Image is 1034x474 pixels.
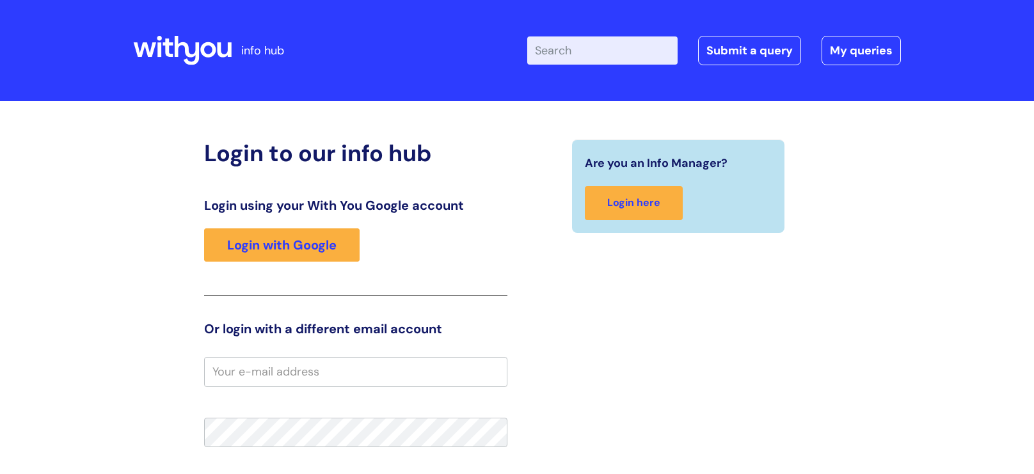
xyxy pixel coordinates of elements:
input: Your e-mail address [204,357,507,386]
a: My queries [822,36,901,65]
a: Login with Google [204,228,360,262]
h2: Login to our info hub [204,139,507,167]
a: Submit a query [698,36,801,65]
a: Login here [585,186,683,220]
p: info hub [241,40,284,61]
input: Search [527,36,678,65]
span: Are you an Info Manager? [585,153,728,173]
h3: Or login with a different email account [204,321,507,336]
h3: Login using your With You Google account [204,198,507,213]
